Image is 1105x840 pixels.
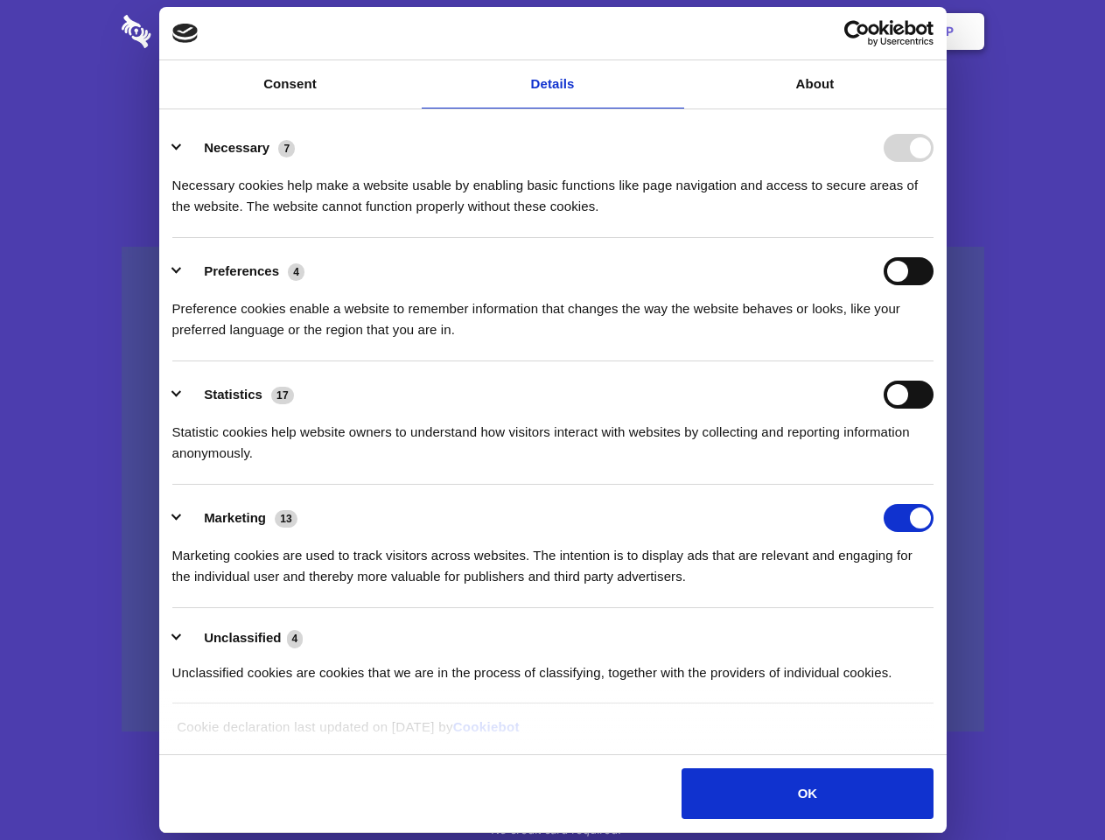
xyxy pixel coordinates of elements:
label: Statistics [204,387,262,402]
a: Contact [710,4,790,59]
button: Unclassified (4) [172,627,314,649]
button: Statistics (17) [172,381,305,409]
button: Marketing (13) [172,504,309,532]
h4: Auto-redaction of sensitive data, encrypted data sharing and self-destructing private chats. Shar... [122,159,984,217]
button: OK [682,768,933,819]
a: Cookiebot [453,719,520,734]
div: Cookie declaration last updated on [DATE] by [164,717,941,751]
span: 17 [271,387,294,404]
img: logo-wordmark-white-trans-d4663122ce5f474addd5e946df7df03e33cb6a1c49d2221995e7729f52c070b2.svg [122,15,271,48]
label: Preferences [204,263,279,278]
a: Pricing [514,4,590,59]
div: Marketing cookies are used to track visitors across websites. The intention is to display ads tha... [172,532,934,587]
a: Wistia video thumbnail [122,247,984,732]
a: Consent [159,60,422,108]
iframe: Drift Widget Chat Controller [1018,752,1084,819]
button: Necessary (7) [172,134,306,162]
span: 4 [288,263,304,281]
a: Login [794,4,870,59]
span: 13 [275,510,297,528]
label: Marketing [204,510,266,525]
a: Details [422,60,684,108]
span: 4 [287,630,304,647]
div: Necessary cookies help make a website usable by enabling basic functions like page navigation and... [172,162,934,217]
a: About [684,60,947,108]
label: Necessary [204,140,269,155]
a: Usercentrics Cookiebot - opens in a new window [780,20,934,46]
div: Unclassified cookies are cookies that we are in the process of classifying, together with the pro... [172,649,934,683]
div: Statistic cookies help website owners to understand how visitors interact with websites by collec... [172,409,934,464]
img: logo [172,24,199,43]
button: Preferences (4) [172,257,316,285]
div: Preference cookies enable a website to remember information that changes the way the website beha... [172,285,934,340]
h1: Eliminate Slack Data Loss. [122,79,984,142]
span: 7 [278,140,295,157]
